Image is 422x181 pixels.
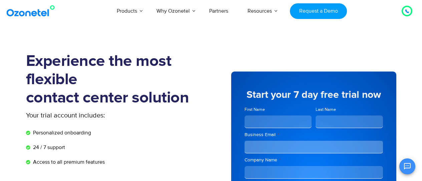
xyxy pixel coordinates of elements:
[31,158,105,166] span: Access to all premium features
[245,106,312,113] label: First Name
[31,143,65,151] span: 24 / 7 support
[245,157,383,163] label: Company Name
[245,90,383,100] h5: Start your 7 day free trial now
[31,129,91,137] span: Personalized onboarding
[316,106,383,113] label: Last Name
[245,131,383,138] label: Business Email
[290,3,347,19] a: Request a Demo
[26,110,161,120] p: Your trial account includes:
[26,52,211,107] h1: Experience the most flexible contact center solution
[399,158,415,174] button: Open chat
